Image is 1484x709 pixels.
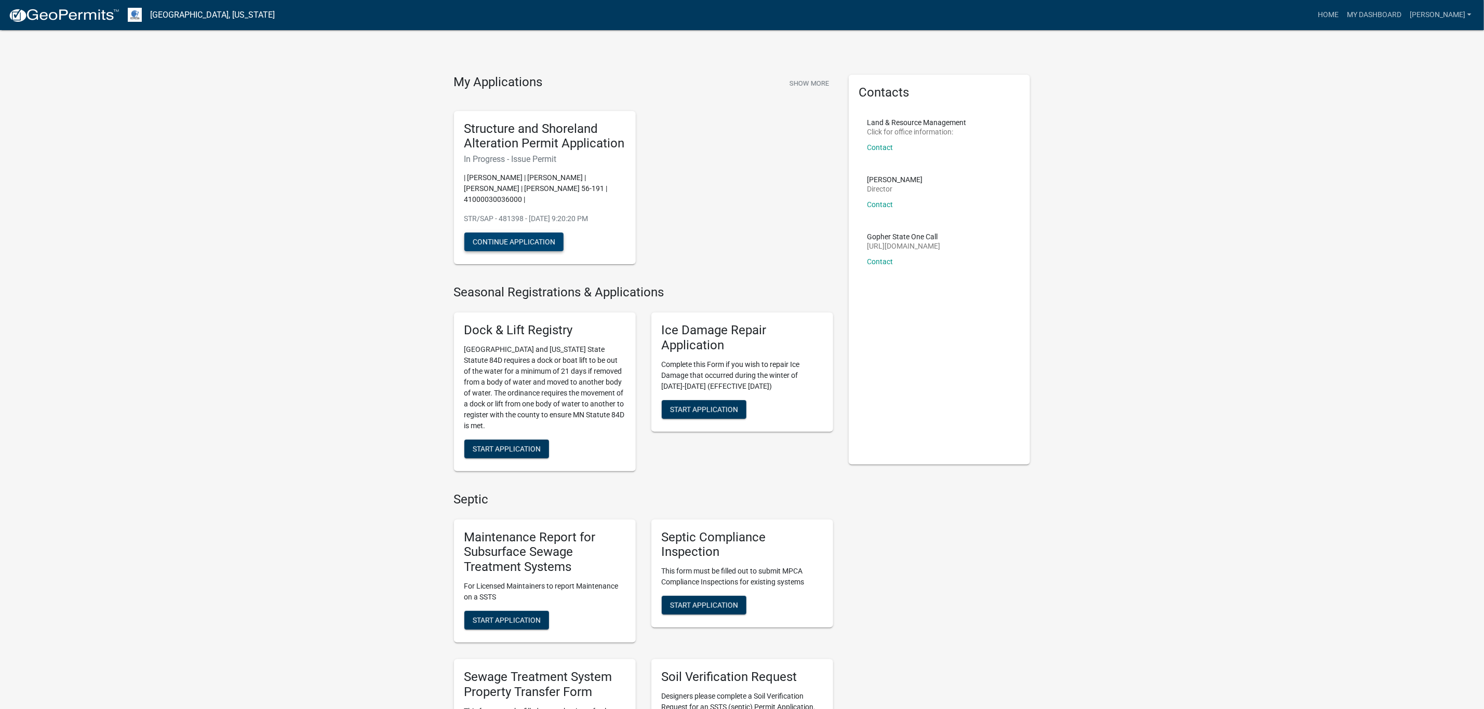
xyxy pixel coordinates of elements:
[662,530,823,560] h5: Septic Compliance Inspection
[464,121,625,152] h5: Structure and Shoreland Alteration Permit Application
[859,85,1020,100] h5: Contacts
[454,75,543,90] h4: My Applications
[128,8,142,22] img: Otter Tail County, Minnesota
[1406,5,1476,25] a: [PERSON_NAME]
[867,200,893,209] a: Contact
[464,233,564,251] button: Continue Application
[464,670,625,700] h5: Sewage Treatment System Property Transfer Form
[662,323,823,353] h5: Ice Damage Repair Application
[670,405,738,413] span: Start Application
[464,323,625,338] h5: Dock & Lift Registry
[662,596,746,615] button: Start Application
[150,6,275,24] a: [GEOGRAPHIC_DATA], [US_STATE]
[867,242,941,250] p: [URL][DOMAIN_NAME]
[454,492,833,507] h4: Septic
[464,213,625,224] p: STR/SAP - 481398 - [DATE] 9:20:20 PM
[464,154,625,164] h6: In Progress - Issue Permit
[454,285,833,300] h4: Seasonal Registrations & Applications
[464,530,625,575] h5: Maintenance Report for Subsurface Sewage Treatment Systems
[670,601,738,609] span: Start Application
[464,344,625,431] p: [GEOGRAPHIC_DATA] and [US_STATE] State Statute 84D requires a dock or boat lift to be out of the ...
[473,444,541,453] span: Start Application
[464,581,625,603] p: For Licensed Maintainers to report Maintenance on a SSTS
[662,400,746,419] button: Start Application
[464,611,549,630] button: Start Application
[785,75,833,92] button: Show More
[473,616,541,624] span: Start Application
[867,185,923,193] p: Director
[867,257,893,266] a: Contact
[867,128,967,135] p: Click for office information:
[1343,5,1406,25] a: My Dashboard
[464,440,549,458] button: Start Application
[662,359,823,392] p: Complete this Form if you wish to repair Ice Damage that occurred during the winter of [DATE]-[DA...
[1314,5,1343,25] a: Home
[867,143,893,152] a: Contact
[464,172,625,205] p: | [PERSON_NAME] | [PERSON_NAME] | [PERSON_NAME] | [PERSON_NAME] 56-191 | 41000030036000 |
[662,670,823,685] h5: Soil Verification Request
[662,566,823,588] p: This form must be filled out to submit MPCA Compliance Inspections for existing systems
[867,119,967,126] p: Land & Resource Management
[867,176,923,183] p: [PERSON_NAME]
[867,233,941,240] p: Gopher State One Call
